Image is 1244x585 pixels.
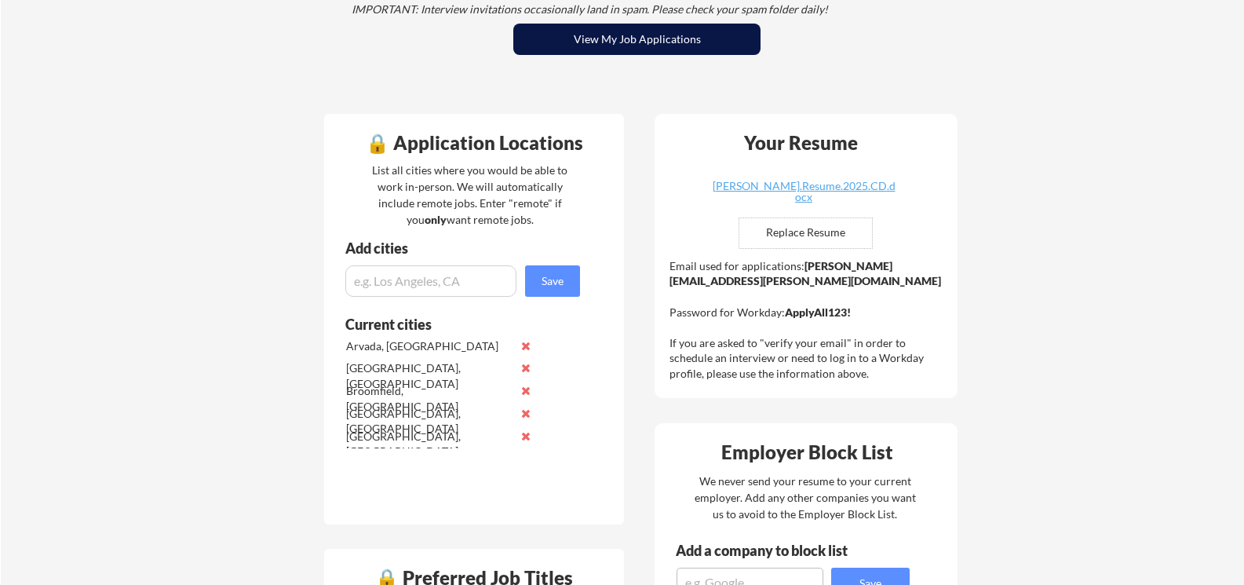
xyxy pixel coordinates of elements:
div: List all cities where you would be able to work in-person. We will automatically include remote j... [362,162,578,228]
div: [PERSON_NAME].Resume.2025.CD.docx [710,181,897,203]
strong: only [425,213,447,226]
input: e.g. Los Angeles, CA [345,265,516,297]
div: Add a company to block list [676,543,872,558]
div: [GEOGRAPHIC_DATA], [GEOGRAPHIC_DATA] [346,360,512,391]
a: [PERSON_NAME].Resume.2025.CD.docx [710,181,897,205]
div: [GEOGRAPHIC_DATA], [GEOGRAPHIC_DATA] [346,406,512,437]
div: Add cities [345,241,584,255]
div: Email used for applications: Password for Workday: If you are asked to "verify your email" in ord... [669,258,947,382]
button: View My Job Applications [513,24,761,55]
div: We never send your resume to your current employer. Add any other companies you want us to avoid ... [693,473,917,522]
strong: [PERSON_NAME][EMAIL_ADDRESS][PERSON_NAME][DOMAIN_NAME] [669,259,941,288]
div: Current cities [345,317,563,331]
div: Employer Block List [661,443,953,462]
strong: ApplyAll123! [785,305,851,319]
div: Your Resume [723,133,878,152]
button: Save [525,265,580,297]
em: IMPORTANT: Interview invitations occasionally land in spam. Please check your spam folder daily! [352,2,828,16]
div: 🔒 Application Locations [328,133,620,152]
div: Broomfield, [GEOGRAPHIC_DATA] [346,383,512,414]
div: Arvada, [GEOGRAPHIC_DATA] [346,338,512,354]
div: [GEOGRAPHIC_DATA], [GEOGRAPHIC_DATA] [346,429,512,459]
